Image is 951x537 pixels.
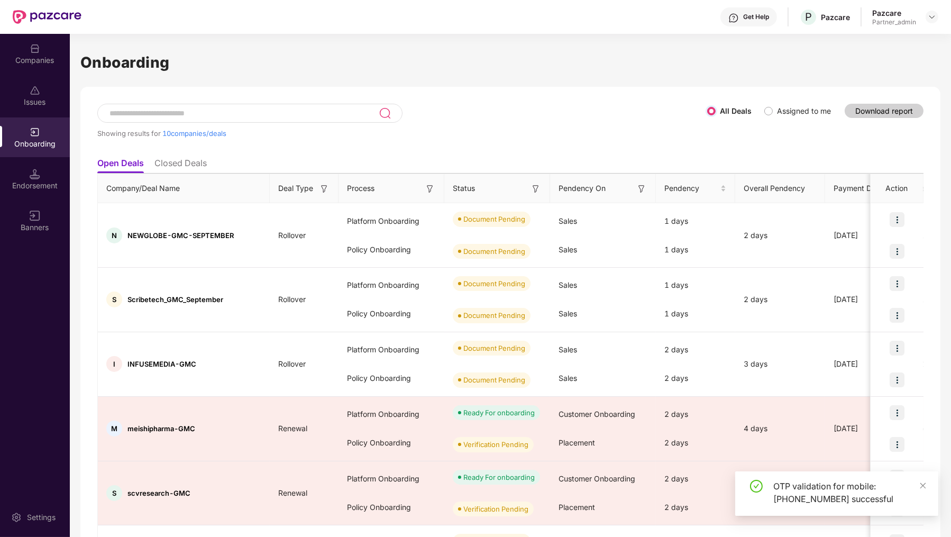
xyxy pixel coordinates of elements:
[106,421,122,436] div: M
[106,356,122,372] div: I
[106,292,122,307] div: S
[347,183,374,194] span: Process
[890,212,904,227] img: icon
[559,438,595,447] span: Placement
[890,244,904,259] img: icon
[656,207,735,235] div: 1 days
[319,184,330,194] img: svg+xml;base64,PHN2ZyB3aWR0aD0iMTYiIGhlaWdodD0iMTYiIHZpZXdCb3g9IjAgMCAxNiAxNiIgZmlsbD0ibm9uZSIgeG...
[463,246,525,257] div: Document Pending
[339,207,444,235] div: Platform Onboarding
[559,503,595,512] span: Placement
[928,13,936,21] img: svg+xml;base64,PHN2ZyBpZD0iRHJvcGRvd24tMzJ4MzIiIHhtbG5zPSJodHRwOi8vd3d3LnczLm9yZy8yMDAwL3N2ZyIgd2...
[270,424,316,433] span: Renewal
[872,8,916,18] div: Pazcare
[664,183,718,194] span: Pendency
[656,364,735,393] div: 2 days
[559,216,577,225] span: Sales
[845,104,923,118] button: Download report
[127,231,234,240] span: NEWGLOBE-GMC-SEPTEMBER
[425,184,435,194] img: svg+xml;base64,PHN2ZyB3aWR0aD0iMTYiIGhlaWdodD0iMTYiIHZpZXdCb3g9IjAgMCAxNiAxNiIgZmlsbD0ibm9uZSIgeG...
[463,407,535,418] div: Ready For onboarding
[339,335,444,364] div: Platform Onboarding
[656,465,735,493] div: 2 days
[24,512,59,523] div: Settings
[80,51,940,74] h1: Onboarding
[559,309,577,318] span: Sales
[463,375,525,385] div: Document Pending
[127,424,195,433] span: meishipharma-GMC
[162,129,226,138] span: 10 companies/deals
[559,183,606,194] span: Pendency On
[805,11,812,23] span: P
[463,472,535,483] div: Ready For onboarding
[743,13,769,21] div: Get Help
[463,278,525,289] div: Document Pending
[735,230,825,241] div: 2 days
[379,107,391,120] img: svg+xml;base64,PHN2ZyB3aWR0aD0iMjQiIGhlaWdodD0iMjUiIHZpZXdCb3g9IjAgMCAyNCAyNSIgZmlsbD0ibm9uZSIgeG...
[750,480,763,493] span: check-circle
[339,299,444,328] div: Policy Onboarding
[825,294,904,305] div: [DATE]
[270,295,314,304] span: Rollover
[30,211,40,221] img: svg+xml;base64,PHN2ZyB3aWR0aD0iMTYiIGhlaWdodD0iMTYiIHZpZXdCb3g9IjAgMCAxNiAxNiIgZmlsbD0ibm9uZSIgeG...
[728,13,739,23] img: svg+xml;base64,PHN2ZyBpZD0iSGVscC0zMngzMiIgeG1sbnM9Imh0dHA6Ly93d3cudzMub3JnLzIwMDAvc3ZnIiB3aWR0aD...
[825,358,904,370] div: [DATE]
[890,372,904,387] img: icon
[339,271,444,299] div: Platform Onboarding
[656,174,735,203] th: Pendency
[871,174,923,203] th: Action
[97,158,144,173] li: Open Deals
[270,359,314,368] span: Rollover
[127,295,223,304] span: Scribetech_GMC_September
[270,231,314,240] span: Rollover
[559,345,577,354] span: Sales
[735,174,825,203] th: Overall Pendency
[339,400,444,429] div: Platform Onboarding
[30,43,40,54] img: svg+xml;base64,PHN2ZyBpZD0iQ29tcGFuaWVzIiB4bWxucz0iaHR0cDovL3d3dy53My5vcmcvMjAwMC9zdmciIHdpZHRoPS...
[656,335,735,364] div: 2 days
[30,85,40,96] img: svg+xml;base64,PHN2ZyBpZD0iSXNzdWVzX2Rpc2FibGVkIiB4bWxucz0iaHR0cDovL3d3dy53My5vcmcvMjAwMC9zdmciIH...
[890,470,904,485] img: icon
[919,482,927,489] span: close
[821,12,850,22] div: Pazcare
[463,504,528,514] div: Verification Pending
[559,280,577,289] span: Sales
[773,480,926,505] div: OTP validation for mobile: [PHONE_NUMBER] successful
[339,493,444,522] div: Policy Onboarding
[11,512,22,523] img: svg+xml;base64,PHN2ZyBpZD0iU2V0dGluZy0yMHgyMCIgeG1sbnM9Imh0dHA6Ly93d3cudzMub3JnLzIwMDAvc3ZnIiB3aW...
[13,10,81,24] img: New Pazcare Logo
[834,183,888,194] span: Payment Done
[656,429,735,457] div: 2 days
[463,439,528,450] div: Verification Pending
[872,18,916,26] div: Partner_admin
[531,184,541,194] img: svg+xml;base64,PHN2ZyB3aWR0aD0iMTYiIGhlaWdodD0iMTYiIHZpZXdCb3g9IjAgMCAxNiAxNiIgZmlsbD0ibm9uZSIgeG...
[735,294,825,305] div: 2 days
[339,429,444,457] div: Policy Onboarding
[30,127,40,138] img: svg+xml;base64,PHN2ZyB3aWR0aD0iMjAiIGhlaWdodD0iMjAiIHZpZXdCb3g9IjAgMCAyMCAyMCIgZmlsbD0ibm9uZSIgeG...
[720,106,752,115] label: All Deals
[127,360,196,368] span: INFUSEMEDIA-GMC
[463,343,525,353] div: Document Pending
[339,465,444,493] div: Platform Onboarding
[890,341,904,356] img: icon
[636,184,647,194] img: svg+xml;base64,PHN2ZyB3aWR0aD0iMTYiIGhlaWdodD0iMTYiIHZpZXdCb3g9IjAgMCAxNiAxNiIgZmlsbD0ibm9uZSIgeG...
[890,276,904,291] img: icon
[825,174,904,203] th: Payment Done
[106,227,122,243] div: N
[559,245,577,254] span: Sales
[777,106,831,115] label: Assigned to me
[559,374,577,383] span: Sales
[656,299,735,328] div: 1 days
[656,271,735,299] div: 1 days
[154,158,207,173] li: Closed Deals
[825,423,904,434] div: [DATE]
[339,364,444,393] div: Policy Onboarding
[463,310,525,321] div: Document Pending
[453,183,475,194] span: Status
[463,214,525,224] div: Document Pending
[735,358,825,370] div: 3 days
[656,400,735,429] div: 2 days
[890,437,904,452] img: icon
[97,129,707,138] div: Showing results for
[656,493,735,522] div: 2 days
